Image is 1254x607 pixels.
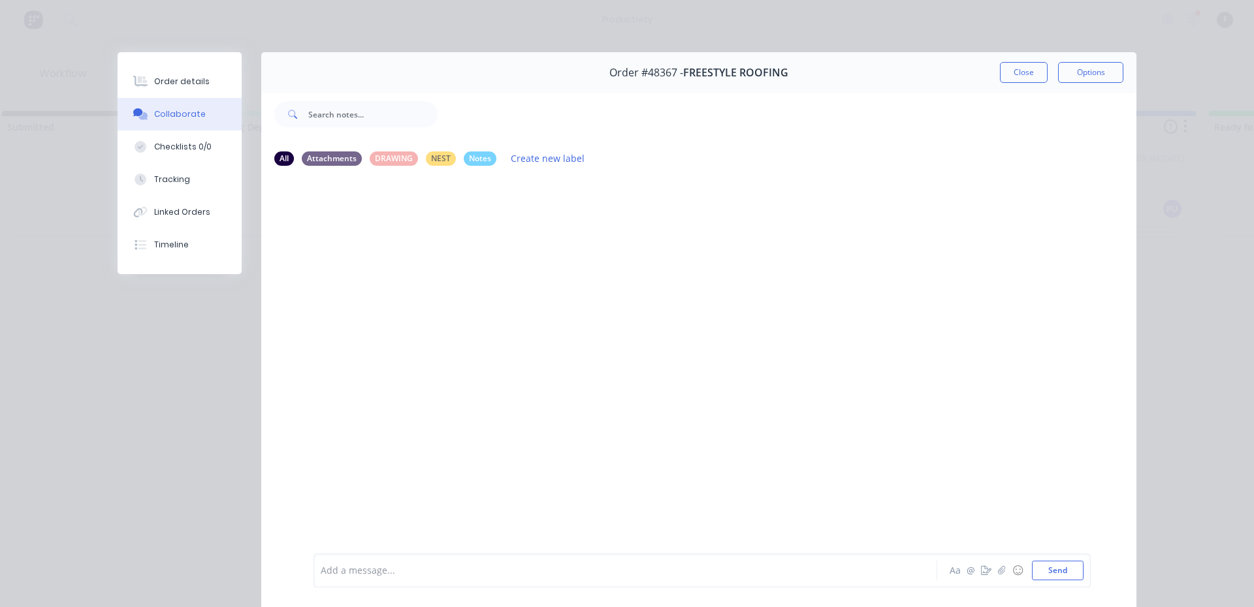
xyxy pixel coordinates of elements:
button: Aa [947,563,963,578]
div: Tracking [154,174,190,185]
div: Checklists 0/0 [154,141,212,153]
div: Notes [464,151,496,166]
button: @ [963,563,978,578]
div: NEST [426,151,456,166]
button: Tracking [118,163,242,196]
button: ☺ [1010,563,1025,578]
input: Search notes... [308,101,438,127]
span: Order #48367 - [609,67,683,79]
span: FREESTYLE ROOFING [683,67,788,79]
button: Timeline [118,228,242,261]
div: Order details [154,76,210,87]
div: All [274,151,294,166]
button: Close [1000,62,1048,83]
button: Order details [118,65,242,98]
div: Linked Orders [154,206,210,218]
button: Options [1058,62,1123,83]
button: Checklists 0/0 [118,131,242,163]
div: Attachments [302,151,362,166]
div: Timeline [154,239,189,251]
div: Collaborate [154,108,206,120]
button: Linked Orders [118,196,242,228]
div: DRAWING [370,151,418,166]
button: Send [1032,561,1084,580]
button: Create new label [504,149,592,167]
button: Collaborate [118,98,242,131]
